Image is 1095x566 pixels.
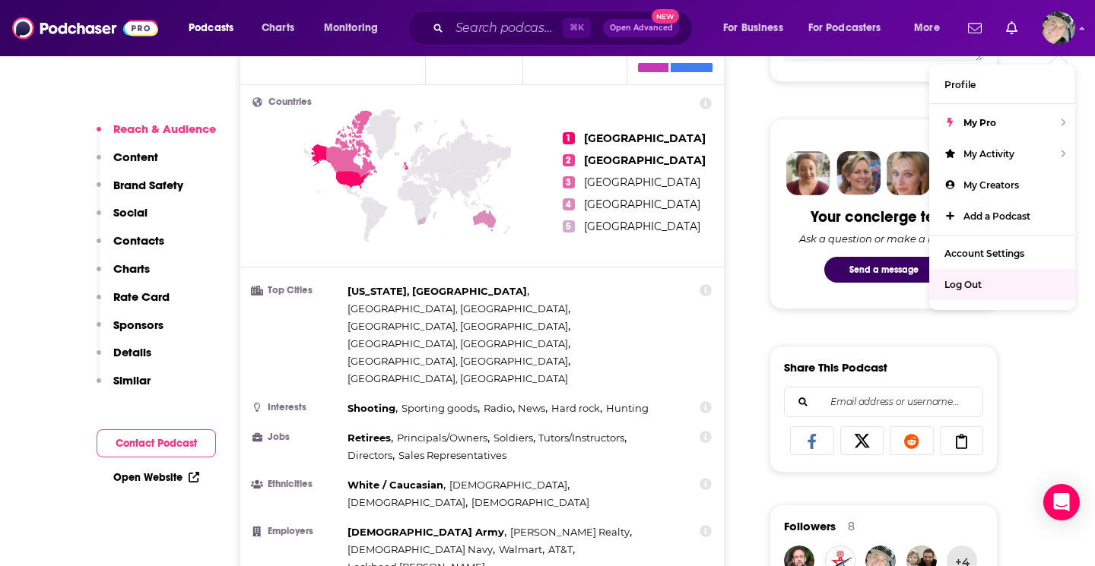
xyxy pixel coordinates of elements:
span: , [494,429,535,447]
span: [GEOGRAPHIC_DATA] [584,153,706,167]
button: open menu [903,16,959,40]
span: Hard rock [551,402,600,414]
p: Similar [113,373,151,387]
p: Contacts [113,233,164,248]
span: , [348,318,570,335]
span: , [348,541,495,558]
span: For Business [723,17,783,39]
span: Hunting [606,402,649,414]
span: , [484,400,515,417]
span: , [348,283,529,300]
span: White / Caucasian [348,479,443,491]
h3: Interests [252,403,341,413]
button: open menu [178,16,253,40]
div: Ask a question or make a request. [799,232,968,245]
h3: Jobs [252,432,341,442]
span: Retirees [348,432,391,444]
span: , [538,429,627,447]
a: Copy Link [940,426,984,455]
div: Search followers [784,387,983,417]
span: Sporting goods [401,402,478,414]
a: Share on Facebook [790,426,834,455]
img: Jules Profile [887,151,931,195]
span: ⌘ K [563,18,591,38]
img: User Profile [1042,11,1075,45]
span: , [348,335,570,353]
span: [GEOGRAPHIC_DATA] [584,175,700,189]
span: Shooting [348,402,395,414]
a: Add a Podcast [929,201,1075,232]
button: Social [97,205,148,233]
span: , [518,400,547,417]
a: My Creators [929,169,1075,201]
span: 4 [563,198,575,210]
span: [DEMOGRAPHIC_DATA] [348,496,465,508]
span: Profile [944,79,976,90]
span: Radio [484,402,513,414]
span: , [499,541,544,558]
span: For Podcasters [808,17,881,39]
button: Similar [97,373,151,401]
button: Show profile menu [1042,11,1075,45]
span: , [510,523,632,541]
span: , [348,523,506,541]
button: open menu [313,16,398,40]
a: Account Settings [929,238,1075,269]
button: Rate Card [97,289,170,318]
span: Sales Representatives [398,449,506,461]
span: Monitoring [324,17,378,39]
span: , [397,429,490,447]
span: [US_STATE], [GEOGRAPHIC_DATA] [348,285,527,297]
span: [GEOGRAPHIC_DATA], [GEOGRAPHIC_DATA] [348,320,568,332]
span: Countries [268,97,312,107]
span: , [449,476,570,494]
img: Sydney Profile [786,151,830,195]
h3: Ethnicities [252,479,341,489]
span: Add a Podcast [963,210,1030,222]
span: [GEOGRAPHIC_DATA], [GEOGRAPHIC_DATA] [348,337,568,349]
button: open menu [713,16,802,40]
p: Content [113,150,158,164]
span: Principals/Owners [397,432,487,444]
button: Open AdvancedNew [603,19,680,37]
span: [DEMOGRAPHIC_DATA] [471,496,589,508]
span: AT&T [548,543,573,555]
span: Log Out [944,279,982,290]
a: Share on Reddit [890,426,934,455]
span: , [348,300,570,318]
a: Share on X/Twitter [840,426,884,455]
span: 5 [563,220,575,232]
p: Details [113,345,151,359]
a: Show notifications dropdown [1000,15,1024,41]
button: Content [97,150,158,178]
div: Open Intercom Messenger [1043,484,1080,520]
button: Sponsors [97,318,163,346]
h3: Share This Podcast [784,360,887,375]
span: Account Settings [944,248,1024,259]
a: Open Website [113,471,199,484]
img: Podchaser - Follow, Share and Rate Podcasts [12,14,158,43]
span: Logged in as GunTalkJohnson [1042,11,1075,45]
span: [GEOGRAPHIC_DATA] [584,220,700,233]
span: Charts [262,17,294,39]
p: Reach & Audience [113,122,216,136]
span: [DEMOGRAPHIC_DATA] Navy [348,543,493,555]
span: 1 [563,132,575,144]
div: Search podcasts, credits, & more... [422,11,707,46]
button: Details [97,345,151,373]
p: Social [113,205,148,220]
span: [GEOGRAPHIC_DATA], [GEOGRAPHIC_DATA] [348,372,568,384]
span: , [348,476,446,494]
span: [PERSON_NAME] Realty [510,526,630,538]
span: Podcasts [189,17,233,39]
p: Rate Card [113,289,170,304]
span: , [348,447,395,464]
button: Contacts [97,233,164,261]
span: , [348,494,468,511]
span: [GEOGRAPHIC_DATA], [GEOGRAPHIC_DATA] [348,355,568,367]
button: Charts [97,261,150,289]
ul: Show profile menu [929,65,1075,310]
input: Search podcasts, credits, & more... [449,16,563,40]
span: [GEOGRAPHIC_DATA] [584,131,706,145]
